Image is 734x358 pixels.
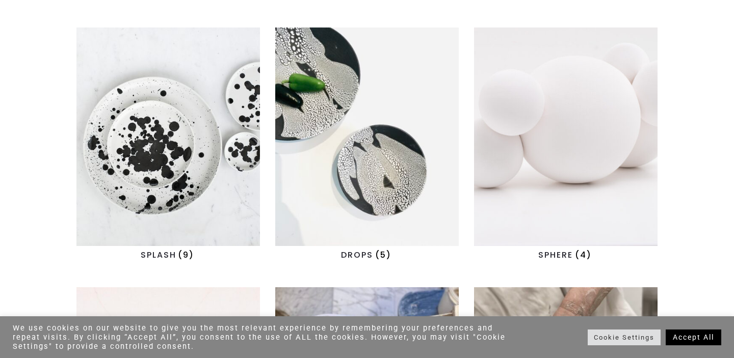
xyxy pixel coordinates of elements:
a: Accept All [666,329,721,345]
mark: (5) [373,247,392,262]
img: DROPS [275,27,459,246]
a: Visit product category SPHERE [474,27,658,264]
img: SPLASH [76,27,260,246]
a: Visit product category SPLASH [76,27,260,264]
a: Visit product category DROPS [275,27,459,264]
div: We use cookies on our website to give you the most relevant experience by remembering your prefer... [13,323,509,351]
h2: DROPS [275,246,459,264]
img: SPHERE [474,27,658,246]
a: Cookie Settings [588,329,661,345]
mark: (4) [573,247,593,262]
mark: (9) [176,247,196,262]
h2: SPLASH [76,246,260,264]
h2: SPHERE [474,246,658,264]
